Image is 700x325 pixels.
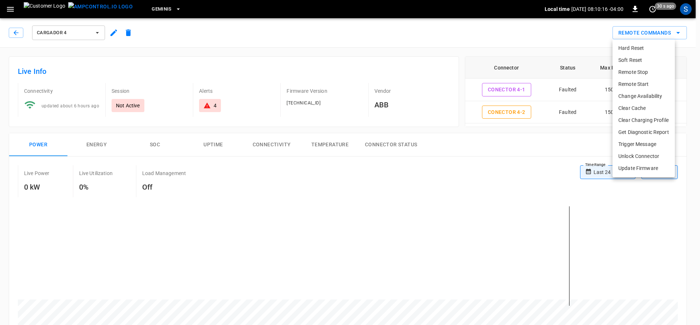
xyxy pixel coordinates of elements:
li: Remote Stop [612,66,675,78]
li: Get Diagnostic Report [612,126,675,138]
li: Change Availability [612,90,675,102]
li: Hard Reset [612,42,675,54]
li: Unlock Connector [612,150,675,162]
li: Trigger Message [612,138,675,150]
li: Remote Start [612,78,675,90]
li: Update Firmware [612,162,675,174]
li: Soft Reset [612,54,675,66]
li: Clear Cache [612,102,675,114]
li: Clear Charging Profile [612,114,675,126]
